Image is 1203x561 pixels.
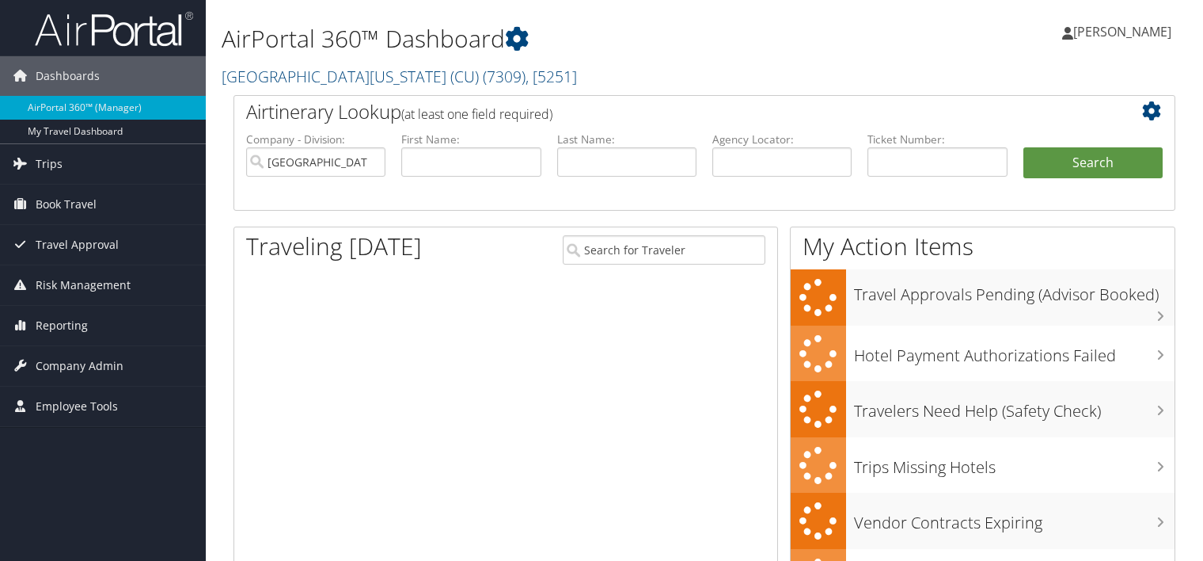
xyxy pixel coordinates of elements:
h3: Vendor Contracts Expiring [854,504,1175,534]
a: Hotel Payment Authorizations Failed [791,326,1175,382]
button: Search [1023,147,1163,179]
span: Company Admin [36,346,123,386]
label: Ticket Number: [867,132,1007,147]
label: Agency Locator: [712,132,852,147]
span: Travel Approval [36,225,119,265]
span: Trips [36,144,63,184]
span: , [ 5251 ] [526,66,577,87]
input: Search for Traveler [563,235,765,265]
span: Risk Management [36,265,131,305]
h3: Travel Approvals Pending (Advisor Booked) [854,276,1175,306]
span: [PERSON_NAME] [1073,23,1171,40]
h1: My Action Items [791,230,1175,263]
img: airportal-logo.png [35,10,193,48]
span: (at least one field required) [401,105,552,123]
span: Book Travel [36,185,97,224]
span: ( 7309 ) [483,66,526,87]
label: Last Name: [557,132,696,147]
a: Trips Missing Hotels [791,437,1175,494]
span: Reporting [36,306,88,345]
h3: Trips Missing Hotels [854,448,1175,479]
label: Company - Division: [246,132,385,147]
a: [GEOGRAPHIC_DATA][US_STATE] (CU) [222,66,577,87]
span: Employee Tools [36,387,118,426]
a: Travel Approvals Pending (Advisor Booked) [791,269,1175,326]
a: Vendor Contracts Expiring [791,493,1175,549]
a: [PERSON_NAME] [1062,8,1187,55]
h3: Travelers Need Help (Safety Check) [854,392,1175,422]
h1: Traveling [DATE] [246,230,422,263]
label: First Name: [401,132,541,147]
span: Dashboards [36,56,100,96]
h3: Hotel Payment Authorizations Failed [854,337,1175,367]
h1: AirPortal 360™ Dashboard [222,22,865,55]
h2: Airtinerary Lookup [246,98,1084,125]
a: Travelers Need Help (Safety Check) [791,381,1175,437]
